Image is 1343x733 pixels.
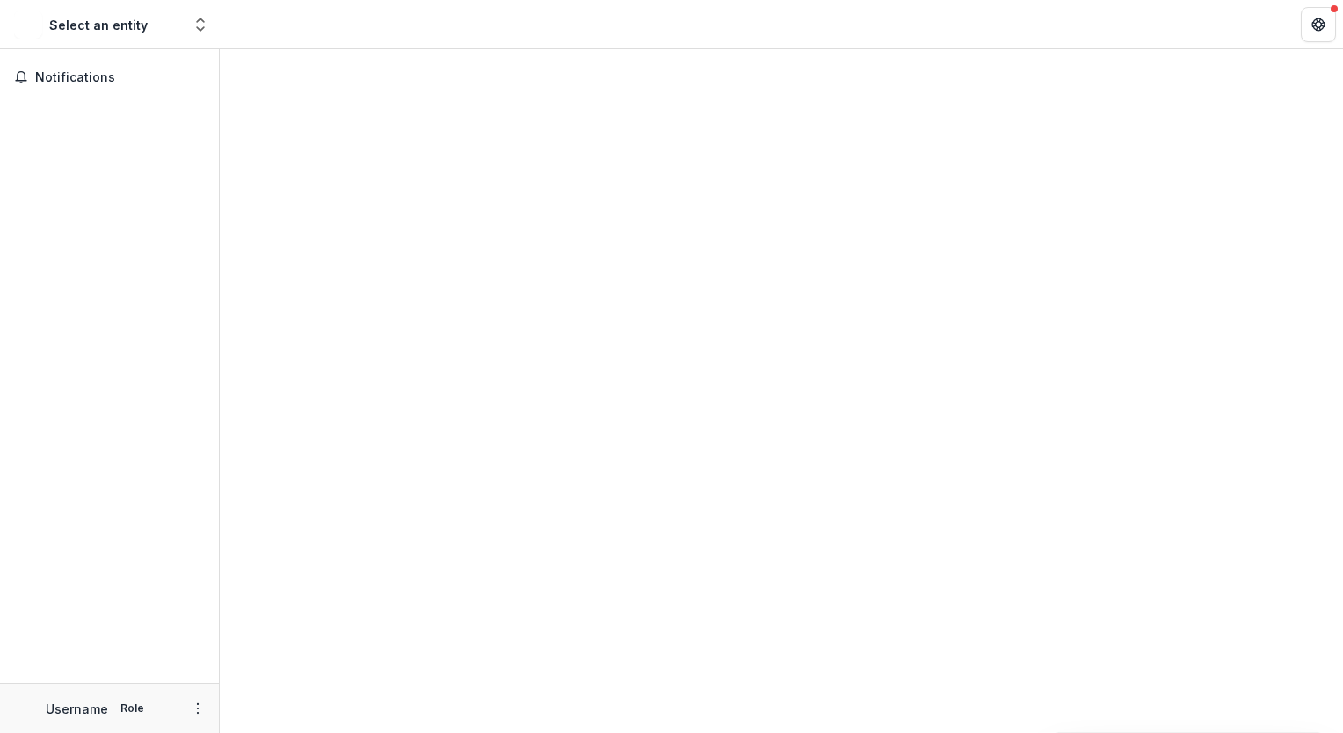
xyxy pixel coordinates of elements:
[188,7,213,42] button: Open entity switcher
[7,63,212,91] button: Notifications
[49,16,148,34] div: Select an entity
[115,700,149,716] p: Role
[187,698,208,719] button: More
[35,70,205,85] span: Notifications
[1301,7,1336,42] button: Get Help
[46,700,108,718] p: Username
